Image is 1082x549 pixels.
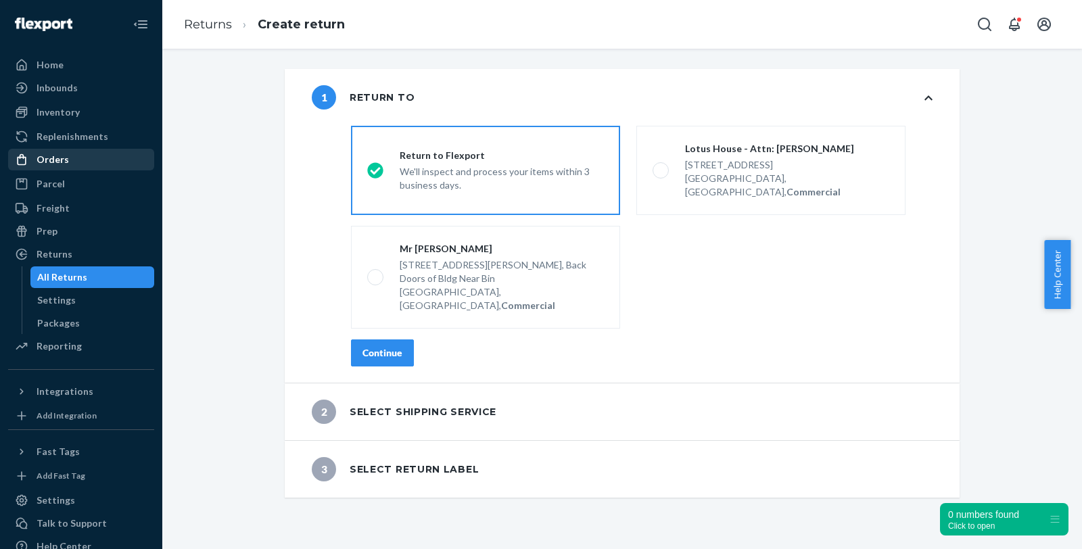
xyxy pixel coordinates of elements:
[37,293,76,307] div: Settings
[8,512,154,534] a: Talk to Support
[786,186,841,197] strong: Commercial
[362,346,402,360] div: Continue
[8,173,154,195] a: Parcel
[312,400,496,424] div: Select shipping service
[37,224,57,238] div: Prep
[8,335,154,357] a: Reporting
[37,177,65,191] div: Parcel
[312,85,336,110] span: 1
[312,457,336,481] span: 3
[37,105,80,119] div: Inventory
[1044,240,1071,309] button: Help Center
[127,11,154,38] button: Close Navigation
[184,17,232,32] a: Returns
[400,242,604,256] div: Mr [PERSON_NAME]
[37,58,64,72] div: Home
[37,153,69,166] div: Orders
[37,81,78,95] div: Inbounds
[37,316,80,330] div: Packages
[971,11,998,38] button: Open Search Box
[37,247,72,261] div: Returns
[8,381,154,402] button: Integrations
[685,158,889,172] div: [STREET_ADDRESS]
[173,5,356,45] ol: breadcrumbs
[8,126,154,147] a: Replenishments
[1031,11,1058,38] button: Open account menu
[37,470,85,481] div: Add Fast Tag
[37,270,87,284] div: All Returns
[37,385,93,398] div: Integrations
[37,339,82,353] div: Reporting
[8,220,154,242] a: Prep
[30,312,155,334] a: Packages
[37,130,108,143] div: Replenishments
[30,289,155,311] a: Settings
[400,162,604,192] div: We'll inspect and process your items within 3 business days.
[15,18,72,31] img: Flexport logo
[37,517,107,530] div: Talk to Support
[400,258,604,285] div: [STREET_ADDRESS][PERSON_NAME], Back Doors of Bldg Near Bin
[258,17,345,32] a: Create return
[8,441,154,462] button: Fast Tags
[8,77,154,99] a: Inbounds
[8,197,154,219] a: Freight
[685,172,889,199] div: [GEOGRAPHIC_DATA], [GEOGRAPHIC_DATA],
[312,400,336,424] span: 2
[8,149,154,170] a: Orders
[312,85,415,110] div: Return to
[501,300,555,311] strong: Commercial
[37,201,70,215] div: Freight
[1001,11,1028,38] button: Open notifications
[685,142,889,156] div: Lotus House - Attn: [PERSON_NAME]
[37,494,75,507] div: Settings
[351,339,414,366] button: Continue
[30,266,155,288] a: All Returns
[8,490,154,511] a: Settings
[8,101,154,123] a: Inventory
[37,445,80,458] div: Fast Tags
[400,285,604,312] div: [GEOGRAPHIC_DATA], [GEOGRAPHIC_DATA],
[8,408,154,424] a: Add Integration
[312,457,479,481] div: Select return label
[8,243,154,265] a: Returns
[8,468,154,484] a: Add Fast Tag
[37,410,97,421] div: Add Integration
[8,54,154,76] a: Home
[400,149,604,162] div: Return to Flexport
